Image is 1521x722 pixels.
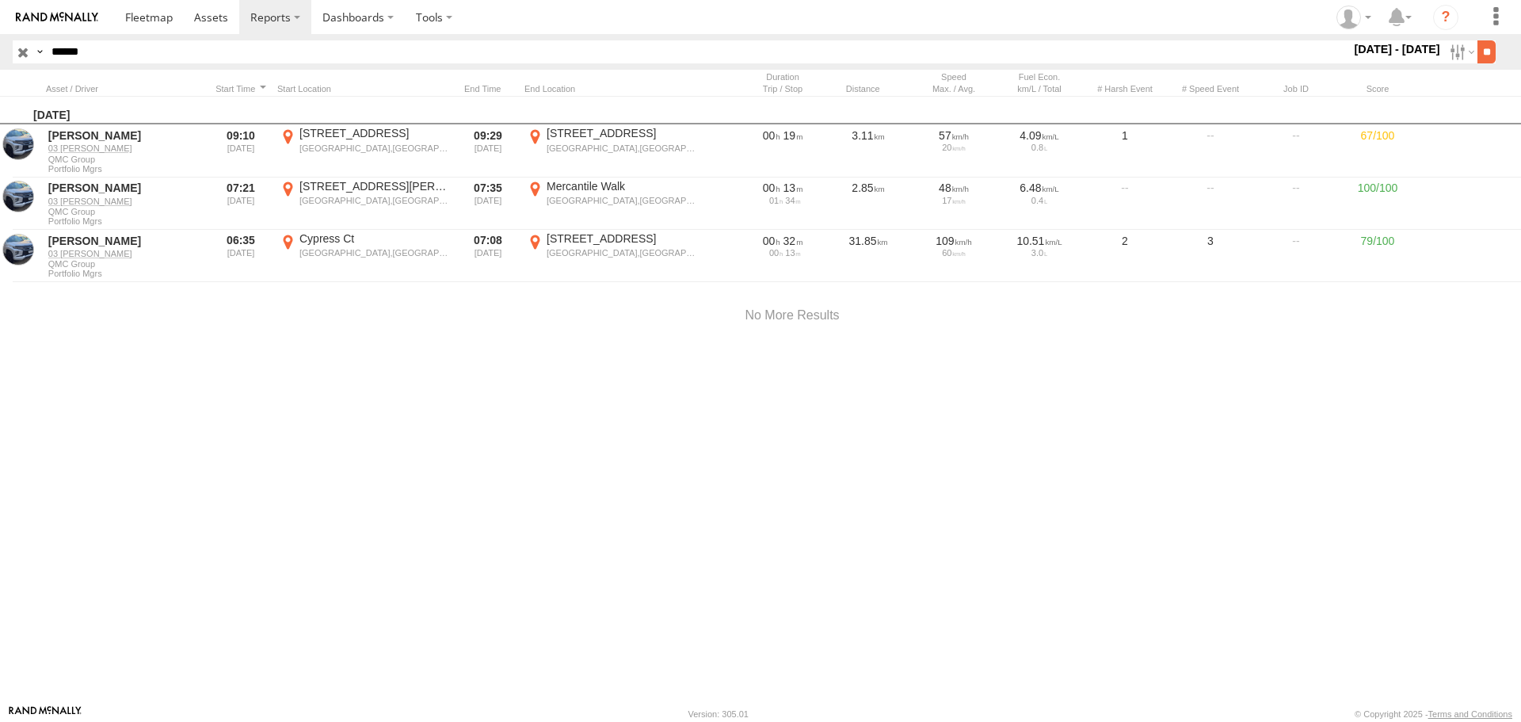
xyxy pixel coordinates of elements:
div: © Copyright 2025 - [1355,709,1512,719]
a: View Asset in Asset Management [2,234,34,265]
div: [1954s] 13/08/2025 06:35 - 13/08/2025 07:08 [745,234,820,248]
div: Click to Sort [46,83,204,94]
div: 67/100 [1342,126,1413,175]
label: Click to View Event Location [277,231,452,281]
div: [PERSON_NAME] [48,234,202,248]
label: [DATE] - [DATE] [1351,40,1443,58]
div: Score [1342,83,1413,94]
a: View Asset in Asset Management [2,181,34,212]
div: [GEOGRAPHIC_DATA],[GEOGRAPHIC_DATA] [547,195,696,206]
div: 09:10 [DATE] [211,126,271,175]
div: 0.8 [1002,143,1077,152]
div: 07:21 [DATE] [211,179,271,228]
img: rand-logo.svg [16,12,98,23]
div: [STREET_ADDRESS][PERSON_NAME] [299,179,449,193]
div: 57 [917,128,991,143]
div: 10.51 [1002,234,1077,248]
div: 31.85 [829,231,908,281]
div: Mercantile Walk [547,179,696,193]
span: QMC Group [48,259,202,269]
label: Click to View Event Location [277,179,452,228]
div: 3.11 [829,126,908,175]
div: Version: 305.01 [688,709,749,719]
label: Search Filter Options [1443,40,1477,63]
div: 07:35 [DATE] [458,179,518,228]
span: QMC Group [48,207,202,216]
div: 0.4 [1002,196,1077,205]
label: Click to View Event Location [524,126,699,175]
div: Cypress Ct [299,231,449,246]
div: 09:29 [DATE] [458,126,518,175]
span: 34 [785,196,800,205]
div: [1140s] 13/08/2025 09:10 - 13/08/2025 09:29 [745,128,820,143]
span: 00 [769,248,783,258]
div: 2 [1085,231,1165,281]
div: [GEOGRAPHIC_DATA],[GEOGRAPHIC_DATA] [299,195,449,206]
span: 32 [783,235,803,247]
div: [PERSON_NAME] [48,128,202,143]
a: Visit our Website [9,706,82,722]
div: 4.09 [1002,128,1077,143]
span: 19 [783,129,803,142]
div: 17 [917,196,991,205]
span: 00 [763,129,780,142]
div: [STREET_ADDRESS] [547,231,696,246]
div: 6.48 [1002,181,1077,195]
div: [STREET_ADDRESS] [299,126,449,140]
div: 1 [1085,126,1165,175]
span: 01 [769,196,783,205]
div: 79/100 [1342,231,1413,281]
div: [GEOGRAPHIC_DATA],[GEOGRAPHIC_DATA] [299,247,449,258]
label: Click to View Event Location [524,231,699,281]
span: Filter Results to this Group [48,164,202,174]
div: Jayden Tizzone [1331,6,1377,29]
div: Click to Sort [829,83,908,94]
i: ? [1433,5,1458,30]
span: Filter Results to this Group [48,269,202,278]
span: 13 [785,248,800,258]
div: 20 [917,143,991,152]
div: 3.0 [1002,248,1077,258]
label: Click to View Event Location [277,126,452,175]
div: 109 [917,234,991,248]
a: Terms and Conditions [1428,709,1512,719]
label: Search Query [33,40,46,63]
div: 2.85 [829,179,908,228]
div: [GEOGRAPHIC_DATA],[GEOGRAPHIC_DATA] [547,143,696,154]
span: Filter Results to this Group [48,216,202,226]
a: 03 [PERSON_NAME] [48,143,202,154]
span: QMC Group [48,155,202,164]
div: 60 [917,248,991,258]
span: 13 [783,181,803,194]
div: 06:35 [DATE] [211,231,271,281]
div: [823s] 13/08/2025 07:21 - 13/08/2025 07:35 [745,181,820,195]
span: 00 [763,235,780,247]
label: Click to View Event Location [524,179,699,228]
a: 03 [PERSON_NAME] [48,196,202,207]
div: [STREET_ADDRESS] [547,126,696,140]
div: 48 [917,181,991,195]
span: 00 [763,181,780,194]
div: 07:08 [DATE] [458,231,518,281]
a: 03 [PERSON_NAME] [48,248,202,259]
div: Job ID [1256,83,1336,94]
div: Click to Sort [211,83,271,94]
div: Click to Sort [458,83,518,94]
div: [GEOGRAPHIC_DATA],[GEOGRAPHIC_DATA] [299,143,449,154]
div: [GEOGRAPHIC_DATA],[GEOGRAPHIC_DATA] [547,247,696,258]
div: [PERSON_NAME] [48,181,202,195]
div: 3 [1171,231,1250,281]
a: View Asset in Asset Management [2,128,34,160]
div: 100/100 [1342,179,1413,228]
